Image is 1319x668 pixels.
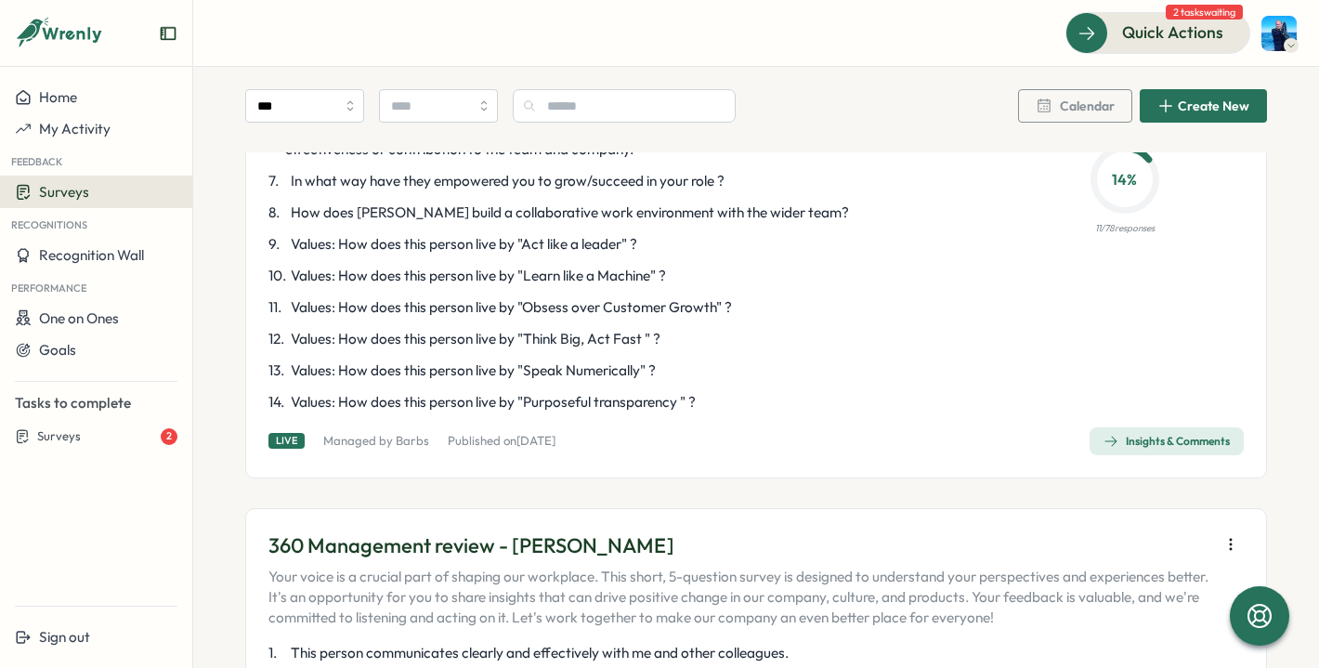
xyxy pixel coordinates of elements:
[291,171,725,191] span: In what way have they empowered you to grow/succeed in your role ?
[1095,221,1155,236] p: 11 / 78 responses
[268,567,1210,628] p: Your voice is a crucial part of shaping our workplace. This short, 5-question survey is designed ...
[291,297,732,318] span: Values: How does this person live by "Obsess over Customer Growth" ?
[161,428,177,445] div: 2
[39,341,76,359] span: Goals
[15,393,177,413] p: Tasks to complete
[268,297,287,318] span: 11 .
[291,234,637,255] span: Values: How does this person live by "Act like a leader" ?
[1018,89,1132,123] button: Calendar
[39,628,90,646] span: Sign out
[268,234,287,255] span: 9 .
[323,433,429,450] p: Managed by
[291,392,696,413] span: Values: How does this person live by "Purposeful transparency " ?
[268,360,287,381] span: 13 .
[516,433,555,448] span: [DATE]
[159,24,177,43] button: Expand sidebar
[291,643,789,663] span: This person communicates clearly and effectively with me and other colleagues.
[268,643,287,663] span: 1 .
[1178,99,1249,112] span: Create New
[1096,167,1154,190] p: 14 %
[291,329,660,349] span: Values: How does this person live by "Think Big, Act Fast " ?
[1140,89,1267,123] button: Create New
[1065,12,1250,53] button: Quick Actions
[37,428,81,445] span: Surveys
[1261,16,1297,51] img: Henry Innis
[1060,99,1115,112] span: Calendar
[268,171,287,191] span: 7 .
[268,266,287,286] span: 10 .
[39,309,119,327] span: One on Ones
[396,433,429,448] a: Barbs
[1090,427,1244,455] button: Insights & Comments
[1166,5,1243,20] span: 2 tasks waiting
[1122,20,1223,45] span: Quick Actions
[39,120,111,138] span: My Activity
[291,360,656,381] span: Values: How does this person live by "Speak Numerically" ?
[268,203,287,223] span: 8 .
[39,246,144,264] span: Recognition Wall
[39,183,89,201] span: Surveys
[268,392,287,413] span: 14 .
[39,88,77,106] span: Home
[291,266,666,286] span: Values: How does this person live by "Learn like a Machine" ?
[291,203,849,223] span: How does [PERSON_NAME] build a collaborative work environment with the wider team?
[268,531,1210,560] p: 360 Management review - [PERSON_NAME]
[448,433,555,450] p: Published on
[1104,434,1230,449] div: Insights & Comments
[268,433,305,449] div: Live
[268,329,287,349] span: 12 .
